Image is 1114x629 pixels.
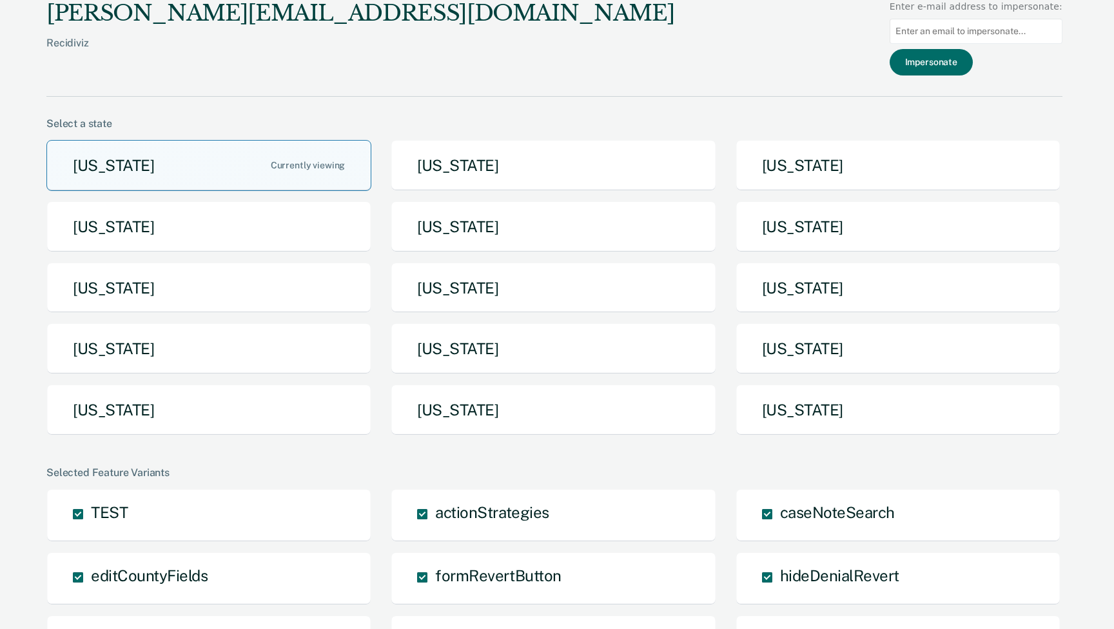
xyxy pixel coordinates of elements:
button: [US_STATE] [736,201,1060,252]
span: TEST [91,503,128,521]
button: [US_STATE] [391,384,716,435]
span: editCountyFields [91,566,208,584]
span: formRevertButton [435,566,561,584]
button: [US_STATE] [736,263,1060,314]
button: [US_STATE] [46,323,371,374]
span: actionStrategies [435,503,549,521]
button: [US_STATE] [46,140,371,191]
input: Enter an email to impersonate... [890,19,1062,44]
button: [US_STATE] [46,263,371,314]
button: Impersonate [890,49,973,75]
button: [US_STATE] [391,140,716,191]
button: [US_STATE] [46,384,371,435]
button: [US_STATE] [736,140,1060,191]
button: [US_STATE] [391,263,716,314]
div: Select a state [46,117,1062,130]
span: hideDenialRevert [780,566,899,584]
button: [US_STATE] [391,323,716,374]
button: [US_STATE] [391,201,716,252]
span: caseNoteSearch [780,503,895,521]
button: [US_STATE] [736,384,1060,435]
button: [US_STATE] [46,201,371,252]
div: Selected Feature Variants [46,466,1062,479]
div: Recidiviz [46,37,674,70]
button: [US_STATE] [736,323,1060,374]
